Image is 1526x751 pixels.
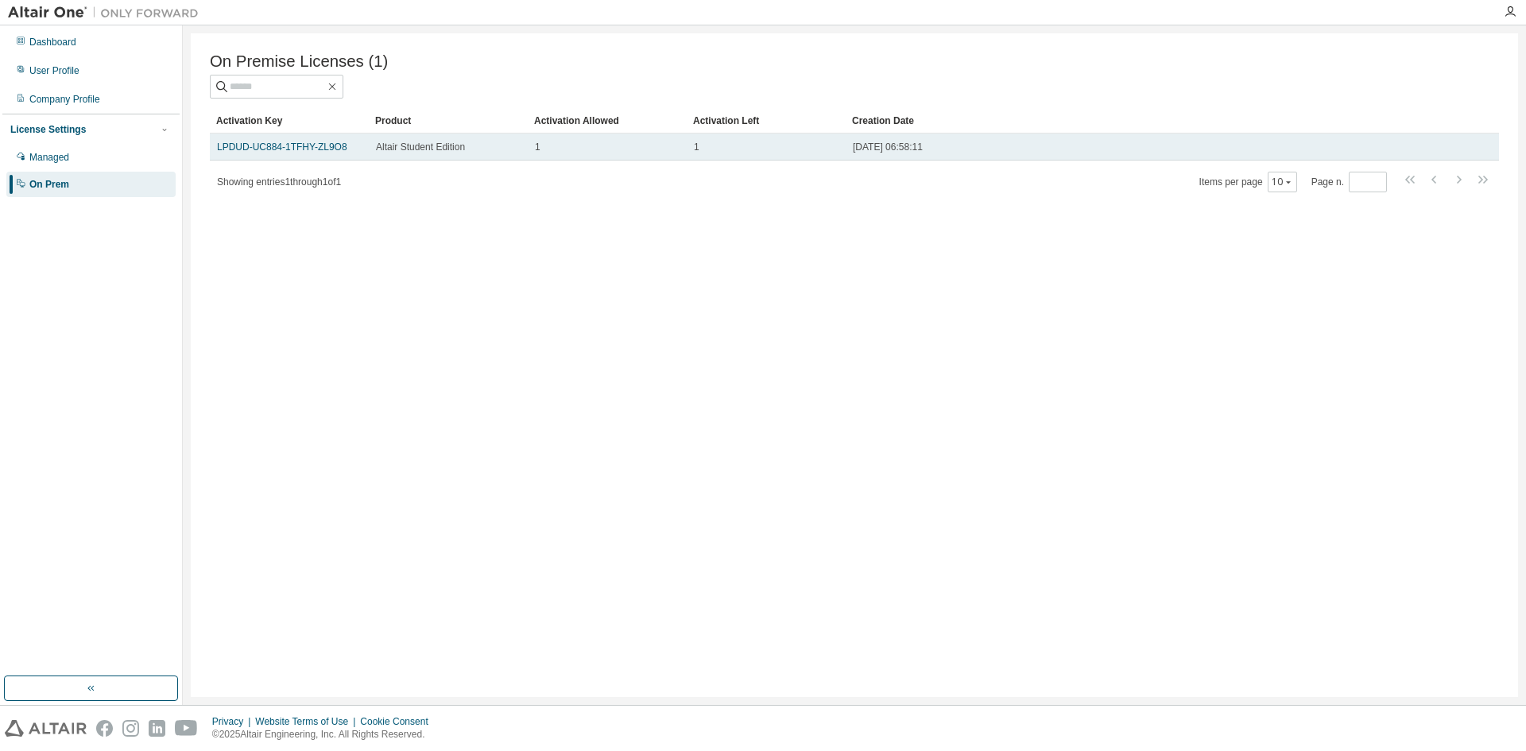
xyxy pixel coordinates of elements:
span: [DATE] 06:58:11 [853,141,923,153]
div: Privacy [212,715,255,728]
img: instagram.svg [122,720,139,737]
div: Website Terms of Use [255,715,360,728]
span: 1 [535,141,540,153]
div: On Prem [29,178,69,191]
button: 10 [1272,176,1293,188]
img: facebook.svg [96,720,113,737]
div: Activation Key [216,108,362,134]
span: On Premise Licenses (1) [210,52,388,71]
span: 1 [694,141,699,153]
div: Product [375,108,521,134]
img: altair_logo.svg [5,720,87,737]
p: © 2025 Altair Engineering, Inc. All Rights Reserved. [212,728,438,741]
div: Activation Allowed [534,108,680,134]
div: Creation Date [852,108,1429,134]
div: License Settings [10,123,86,136]
div: Managed [29,151,69,164]
div: Company Profile [29,93,100,106]
a: LPDUD-UC884-1TFHY-ZL9O8 [217,141,347,153]
span: Page n. [1311,172,1387,192]
div: Dashboard [29,36,76,48]
span: Items per page [1199,172,1297,192]
div: Cookie Consent [360,715,437,728]
div: User Profile [29,64,79,77]
span: Altair Student Edition [376,141,465,153]
img: linkedin.svg [149,720,165,737]
span: Showing entries 1 through 1 of 1 [217,176,341,188]
img: Altair One [8,5,207,21]
div: Activation Left [693,108,839,134]
img: youtube.svg [175,720,198,737]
